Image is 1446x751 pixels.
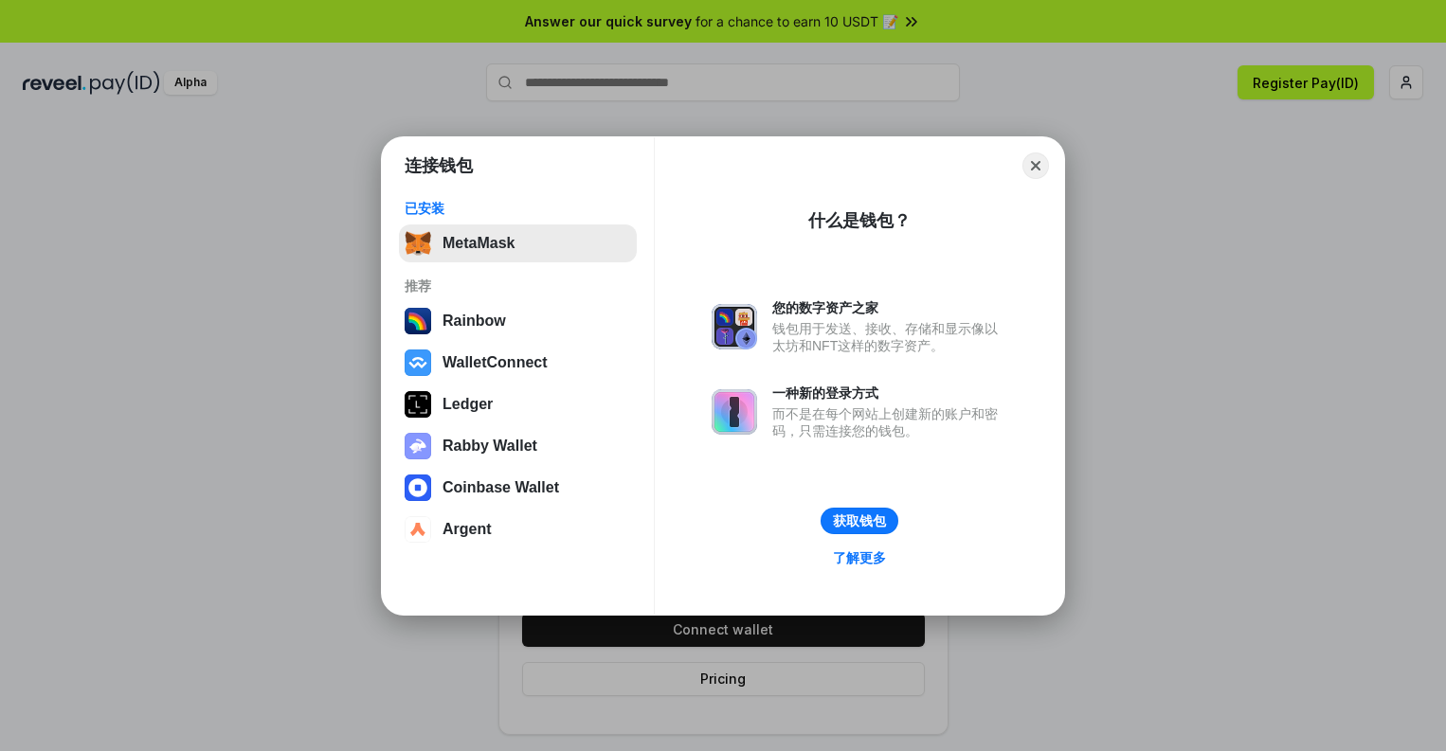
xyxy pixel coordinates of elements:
div: 已安装 [405,200,631,217]
button: 获取钱包 [821,508,898,534]
button: Ledger [399,385,637,423]
div: 获取钱包 [833,512,886,529]
div: Ledger [443,396,493,413]
button: Close [1022,152,1049,179]
div: 一种新的登录方式 [772,384,1007,402]
img: svg+xml,%3Csvg%20xmlns%3D%22http%3A%2F%2Fwww.w3.org%2F2000%2Fsvg%22%20fill%3D%22none%22%20viewBox... [712,389,757,435]
img: svg+xml,%3Csvg%20width%3D%22120%22%20height%3D%22120%22%20viewBox%3D%220%200%20120%20120%22%20fil... [405,308,431,334]
div: 您的数字资产之家 [772,299,1007,316]
img: svg+xml,%3Csvg%20width%3D%2228%22%20height%3D%2228%22%20viewBox%3D%220%200%2028%2028%22%20fill%3D... [405,516,431,543]
div: Rainbow [443,313,506,330]
button: MetaMask [399,224,637,262]
div: 推荐 [405,277,631,295]
button: WalletConnect [399,344,637,382]
div: 钱包用于发送、接收、存储和显示像以太坊和NFT这样的数字资产。 [772,320,1007,354]
div: Rabby Wallet [443,438,537,455]
div: 了解更多 [833,549,886,566]
div: 而不是在每个网站上创建新的账户和密码，只需连接您的钱包。 [772,405,1007,439]
button: Rainbow [399,302,637,340]
button: Coinbase Wallet [399,469,637,507]
button: Argent [399,510,637,548]
a: 了解更多 [822,545,897,570]
img: svg+xml,%3Csvg%20xmlns%3D%22http%3A%2F%2Fwww.w3.org%2F2000%2Fsvg%22%20fill%3D%22none%22%20viewBox... [405,433,431,459]
img: svg+xml,%3Csvg%20xmlns%3D%22http%3A%2F%2Fwww.w3.org%2F2000%2Fsvg%22%20fill%3D%22none%22%20viewBox... [712,304,757,349]
img: svg+xml,%3Csvg%20xmlns%3D%22http%3A%2F%2Fwww.w3.org%2F2000%2Fsvg%22%20width%3D%2228%22%20height%3... [405,391,431,418]
h1: 连接钱包 [405,154,473,177]
img: svg+xml,%3Csvg%20width%3D%2228%22%20height%3D%2228%22%20viewBox%3D%220%200%2028%2028%22%20fill%3D... [405,474,431,501]
div: WalletConnect [443,354,548,371]
img: svg+xml,%3Csvg%20width%3D%2228%22%20height%3D%2228%22%20viewBox%3D%220%200%2028%2028%22%20fill%3D... [405,349,431,376]
img: svg+xml,%3Csvg%20fill%3D%22none%22%20height%3D%2233%22%20viewBox%3D%220%200%2035%2033%22%20width%... [405,230,431,257]
div: 什么是钱包？ [808,209,911,232]
div: Argent [443,521,492,538]
div: MetaMask [443,235,515,252]
button: Rabby Wallet [399,427,637,465]
div: Coinbase Wallet [443,479,559,496]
